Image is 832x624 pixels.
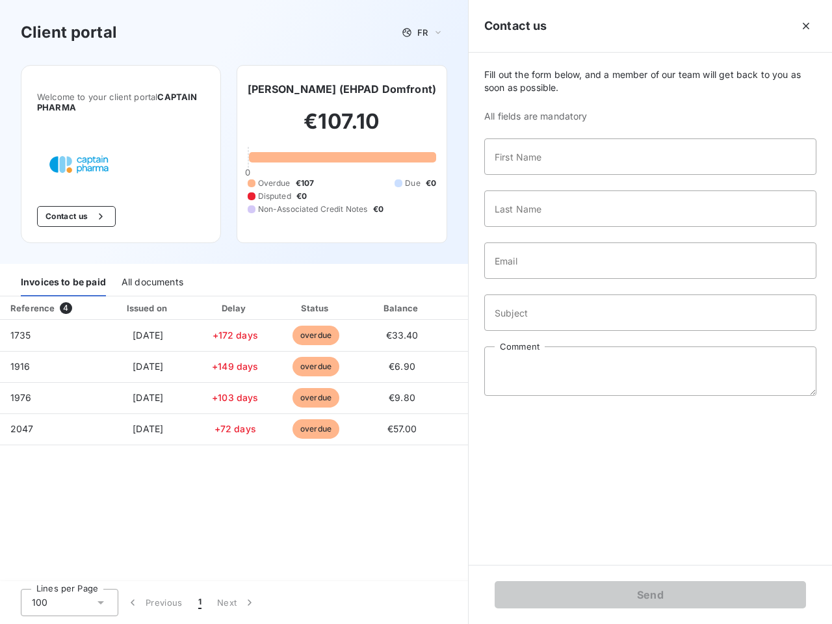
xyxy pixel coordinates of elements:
div: Status [278,302,355,315]
h5: Contact us [484,17,547,35]
button: Previous [118,589,190,616]
span: Non-Associated Credit Notes [258,203,368,215]
span: [DATE] [133,423,163,434]
img: Company logo [37,144,120,185]
span: +149 days [212,361,258,372]
input: placeholder [484,190,816,227]
span: [DATE] [133,330,163,341]
button: Next [209,589,264,616]
div: Invoices to be paid [21,269,106,296]
span: Disputed [258,190,291,202]
span: FR [417,27,428,38]
span: 2047 [10,423,34,434]
button: 1 [190,589,209,616]
button: Send [495,581,806,608]
input: placeholder [484,242,816,279]
div: Balance [360,302,445,315]
span: +72 days [214,423,256,434]
div: All documents [122,269,183,296]
span: 1976 [10,392,32,403]
span: Fill out the form below, and a member of our team will get back to you as soon as possible. [484,68,816,94]
span: Due [405,177,420,189]
span: CAPTAIN PHARMA [37,92,197,112]
span: €33.40 [386,330,419,341]
span: €107 [296,177,315,189]
span: €0 [296,190,307,202]
span: €6.90 [389,361,415,372]
span: [DATE] [133,361,163,372]
h3: Client portal [21,21,117,44]
span: [DATE] [133,392,163,403]
span: 4 [60,302,71,314]
h6: [PERSON_NAME] (EHPAD Domfront) [248,81,437,97]
button: Contact us [37,206,116,227]
div: Delay [198,302,272,315]
div: Issued on [103,302,193,315]
span: €0 [373,203,383,215]
span: €9.80 [389,392,415,403]
span: overdue [292,388,339,408]
input: placeholder [484,294,816,331]
span: 1735 [10,330,31,341]
h2: €107.10 [248,109,437,148]
span: Overdue [258,177,291,189]
span: overdue [292,326,339,345]
input: placeholder [484,138,816,175]
div: Reference [10,303,55,313]
span: All fields are mandatory [484,110,816,123]
span: Welcome to your client portal [37,92,205,112]
span: 1 [198,596,201,609]
span: €57.00 [387,423,417,434]
div: Attachments [450,302,555,315]
span: overdue [292,357,339,376]
span: €0 [426,177,436,189]
span: 0 [245,167,250,177]
span: overdue [292,419,339,439]
span: +103 days [212,392,258,403]
span: +172 days [213,330,258,341]
span: 100 [32,596,47,609]
span: 1916 [10,361,31,372]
